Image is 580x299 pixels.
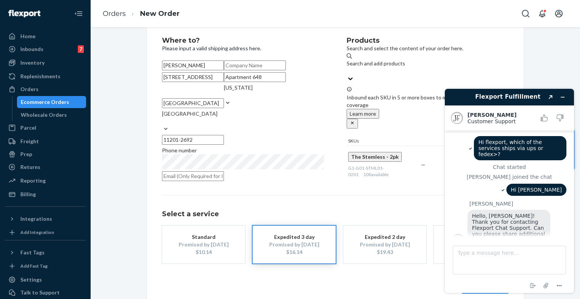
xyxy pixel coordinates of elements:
div: Standard [173,233,234,241]
div: Fast Tags [20,249,45,256]
input: Company Name [224,60,286,70]
div: Settings [20,276,42,284]
div: [US_STATE] [224,84,253,91]
button: Expedited 3 dayPromised by [DATE]$16.14 [253,226,336,263]
div: Replenishments [20,73,60,80]
button: Expedited 2 dayPromised by [DATE]$19.43 [343,226,426,263]
button: Learn more [347,109,379,119]
p: Search and select the content of your order here. [347,45,509,52]
div: Prep [20,150,32,158]
h2: Products [347,37,509,45]
div: [GEOGRAPHIC_DATA] [162,110,217,118]
h2: Where to? [162,37,324,45]
a: Parcel [5,122,86,134]
div: Promised by [DATE] [264,241,324,248]
a: Home [5,30,86,42]
p: Please input a valid shipping address here. [162,45,324,52]
button: Expedited 1 dayPromised by [DATE]$31.01 [434,226,517,263]
input: City [162,98,224,108]
div: Inventory [20,59,45,67]
button: Open Search Box [518,6,533,21]
ol: breadcrumbs [97,3,186,25]
div: Expedited 2 day [355,233,415,241]
span: The Stemless - 2pk [351,153,399,160]
div: Wholesale Orders [21,111,67,119]
a: Settings [5,274,86,286]
span: Phone number [162,147,197,153]
input: Email (Only Required for International) [162,171,224,181]
div: Promised by [DATE] [173,241,234,248]
div: Billing [20,191,36,198]
button: Close Navigation [71,6,86,21]
div: Parcel [20,124,36,132]
span: — [421,161,426,168]
div: $10.14 [173,248,234,256]
div: $16.14 [264,248,324,256]
iframe: Find more information here [439,83,580,299]
a: Returns [5,161,86,173]
span: 108 available [363,172,389,177]
a: Ecommerce Orders [17,96,86,108]
div: Add Integration [20,229,54,235]
a: Orders [103,9,126,18]
button: Talk to Support [5,287,86,299]
div: Search and add products [347,60,405,67]
button: Fast Tags [5,246,86,259]
input: Search and add products [347,67,347,75]
button: StandardPromised by [DATE]$10.14 [162,226,245,263]
div: 7 [78,45,84,53]
div: Returns [20,163,40,171]
button: Open account menu [551,6,566,21]
a: Orders [5,83,86,95]
a: Freight [5,135,86,147]
input: [GEOGRAPHIC_DATA] [162,118,163,125]
a: Billing [5,188,86,200]
h1: Select a service [162,211,509,218]
a: Add Integration [5,228,86,237]
a: Prep [5,148,86,160]
img: Flexport logo [8,10,40,17]
input: Street Address [162,72,224,82]
div: Expedited 3 day [264,233,324,241]
div: Home [20,33,35,40]
span: Chat [17,5,32,12]
a: Reporting [5,175,86,187]
a: New Order [140,9,180,18]
a: Replenishments [5,70,86,82]
div: Reporting [20,177,46,184]
div: SKUs [347,138,456,146]
div: Freight [20,138,39,145]
input: ZIP Code [162,135,224,145]
div: Talk to Support [20,289,60,296]
span: G1-G01-STML01-0201 [348,165,384,177]
button: Integrations [5,213,86,225]
input: First & Last Name [162,60,224,70]
div: Promised by [DATE] [355,241,415,248]
input: [US_STATE] [224,91,225,99]
button: Open notifications [535,6,550,21]
div: $19.43 [355,248,415,256]
div: Add Fast Tag [20,263,48,269]
a: Add Fast Tag [5,262,86,271]
div: Ecommerce Orders [21,98,69,106]
div: Inbounds [20,45,43,53]
div: Orders [20,85,39,93]
div: Integrations [20,215,52,223]
a: Wholesale Orders [17,109,86,121]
